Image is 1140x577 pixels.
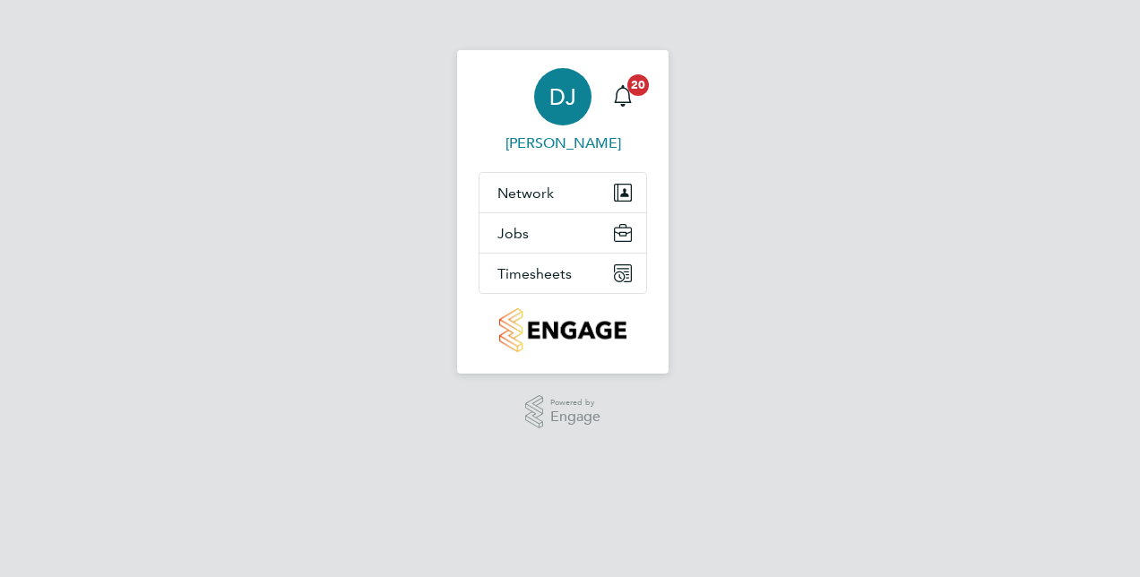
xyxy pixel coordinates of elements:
[479,173,646,212] button: Network
[550,409,600,425] span: Engage
[479,68,647,154] a: DJ[PERSON_NAME]
[525,395,601,429] a: Powered byEngage
[499,308,626,352] img: countryside-properties-logo-retina.png
[550,395,600,410] span: Powered by
[479,254,646,293] button: Timesheets
[479,213,646,253] button: Jobs
[479,133,647,154] span: Dean Jarrett
[627,74,649,96] span: 20
[479,308,647,352] a: Go to home page
[497,265,572,282] span: Timesheets
[605,68,641,125] a: 20
[549,85,576,108] span: DJ
[497,225,529,242] span: Jobs
[457,50,669,374] nav: Main navigation
[497,185,554,202] span: Network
